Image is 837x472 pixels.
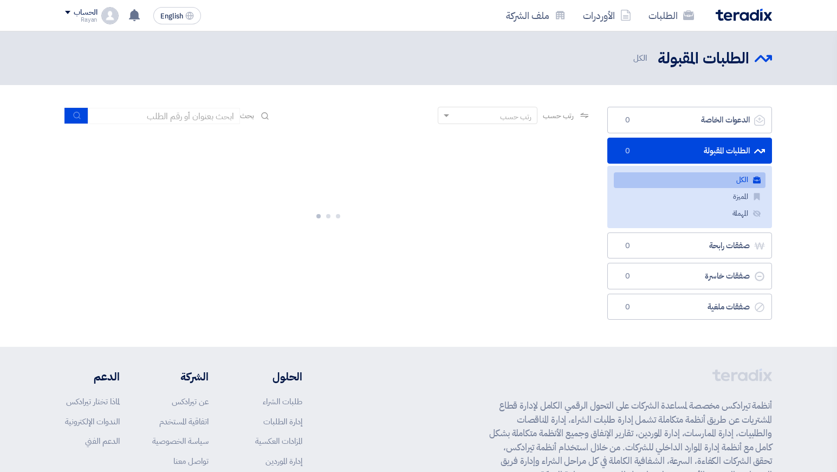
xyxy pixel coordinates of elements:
a: الأوردرات [574,3,640,28]
div: رتب حسب [500,111,531,122]
button: English [153,7,201,24]
a: إدارة الموردين [265,455,302,467]
a: تواصل معنا [173,455,209,467]
a: لماذا تختار تيرادكس [66,396,120,408]
a: صفقات رابحة0 [607,232,772,259]
img: profile_test.png [101,7,119,24]
h2: الطلبات المقبولة [658,48,749,69]
a: الدعم الفني [85,435,120,447]
span: 0 [621,146,634,157]
a: الكل [614,172,765,188]
a: إدارة الطلبات [263,416,302,428]
a: الدعوات الخاصة0 [607,107,772,133]
a: المهملة [614,206,765,222]
a: ملف الشركة [497,3,574,28]
a: طلبات الشراء [263,396,302,408]
span: الكل [633,52,649,64]
a: سياسة الخصوصية [152,435,209,447]
a: الطلبات المقبولة0 [607,138,772,164]
a: صفقات خاسرة0 [607,263,772,289]
a: المزادات العكسية [255,435,302,447]
li: الشركة [152,368,209,385]
a: المميزة [614,189,765,205]
li: الحلول [241,368,302,385]
input: ابحث بعنوان أو رقم الطلب [88,108,240,124]
a: عن تيرادكس [172,396,209,408]
span: 0 [621,271,634,282]
span: 0 [621,302,634,313]
a: اتفاقية المستخدم [159,416,209,428]
a: الطلبات [640,3,703,28]
div: الحساب [74,8,97,17]
span: 0 [621,115,634,126]
span: 0 [621,241,634,251]
span: English [160,12,183,20]
li: الدعم [65,368,120,385]
span: رتب حسب [543,110,574,121]
a: الندوات الإلكترونية [65,416,120,428]
span: بحث [240,110,254,121]
div: Rayan [65,17,97,23]
img: Teradix logo [716,9,772,21]
a: صفقات ملغية0 [607,294,772,320]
